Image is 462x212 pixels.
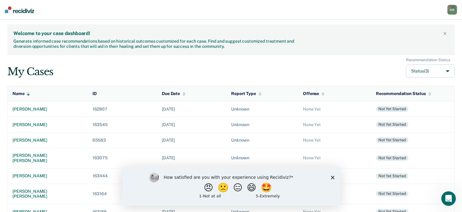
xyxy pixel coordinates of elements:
[226,101,298,117] td: Unknown
[12,173,83,178] div: [PERSON_NAME]
[12,91,30,96] div: Name
[231,91,261,96] div: Report Type
[12,138,83,143] div: [PERSON_NAME]
[157,117,226,132] td: [DATE]
[122,167,340,206] iframe: Survey by Kim from Recidiviz
[226,148,298,168] td: Unknown
[157,101,226,117] td: [DATE]
[157,148,226,168] td: [DATE]
[376,173,408,179] div: Not yet started
[5,6,34,13] img: Recidiviz
[12,122,83,127] div: [PERSON_NAME]
[13,30,441,36] div: Welcome to your case dashboard!
[376,106,408,112] div: Not yet started
[303,155,366,161] div: None Yet
[88,132,157,148] td: 65583
[88,117,157,132] td: 163545
[157,132,226,148] td: [DATE]
[376,91,431,96] div: Recommendation Status
[447,5,457,15] button: HB
[226,117,298,132] td: Unknown
[12,189,83,199] div: [PERSON_NAME] [PERSON_NAME]
[12,153,83,163] div: [PERSON_NAME] [PERSON_NAME]
[303,122,366,127] div: None Yet
[92,91,97,96] div: ID
[376,191,408,196] div: Not yet started
[13,39,296,49] div: Generate informed case recommendations based on historical outcomes customized for each case. Fin...
[12,107,83,112] div: [PERSON_NAME]
[303,91,325,96] div: Offense
[303,107,366,112] div: None Yet
[226,132,298,148] td: Unknown
[376,155,408,161] div: Not yet started
[376,137,408,143] div: Not yet started
[303,138,366,143] div: None Yet
[406,65,455,78] button: Status(3)
[7,65,53,78] div: My Cases
[376,122,408,127] div: Not yet started
[162,91,186,96] div: Due Date
[88,168,157,184] td: 163444
[88,148,157,168] td: 163075
[88,101,157,117] td: 162807
[406,58,450,62] div: Recommendation Status
[441,191,456,206] iframe: Intercom live chat
[447,5,457,15] div: H B
[88,184,157,204] td: 163164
